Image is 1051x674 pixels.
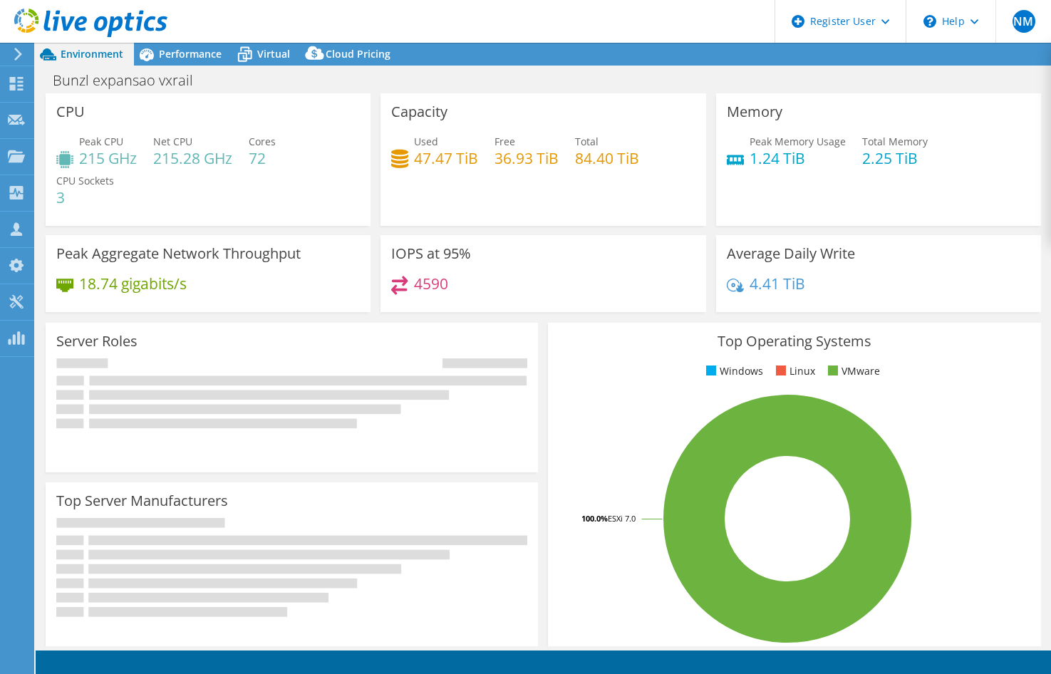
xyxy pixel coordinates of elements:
h4: 3 [56,190,114,205]
h3: Peak Aggregate Network Throughput [56,246,301,261]
h1: Bunzl expansao vxrail [46,73,215,88]
span: Peak Memory Usage [750,135,846,148]
h3: Capacity [391,104,447,120]
span: NM [1013,10,1035,33]
h4: 215 GHz [79,150,137,166]
h4: 36.93 TiB [495,150,559,166]
h3: Server Roles [56,333,138,349]
span: CPU Sockets [56,174,114,187]
span: Virtual [257,47,290,61]
li: Windows [703,363,763,379]
li: Linux [772,363,815,379]
tspan: ESXi 7.0 [608,513,636,524]
span: Peak CPU [79,135,123,148]
h4: 4590 [414,276,448,291]
span: Cloud Pricing [326,47,390,61]
h3: IOPS at 95% [391,246,471,261]
h4: 215.28 GHz [153,150,232,166]
svg: \n [923,15,936,28]
h4: 18.74 gigabits/s [79,276,187,291]
span: Environment [61,47,123,61]
span: Free [495,135,515,148]
li: VMware [824,363,880,379]
span: Performance [159,47,222,61]
span: Net CPU [153,135,192,148]
span: Total [575,135,599,148]
h3: Top Server Manufacturers [56,493,228,509]
h3: Top Operating Systems [559,333,1030,349]
tspan: 100.0% [581,513,608,524]
h4: 84.40 TiB [575,150,639,166]
h4: 47.47 TiB [414,150,478,166]
h4: 72 [249,150,276,166]
h4: 4.41 TiB [750,276,805,291]
h3: Memory [727,104,782,120]
span: Total Memory [862,135,928,148]
h3: Average Daily Write [727,246,855,261]
h4: 2.25 TiB [862,150,928,166]
h3: CPU [56,104,85,120]
span: Used [414,135,438,148]
h4: 1.24 TiB [750,150,846,166]
span: Cores [249,135,276,148]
